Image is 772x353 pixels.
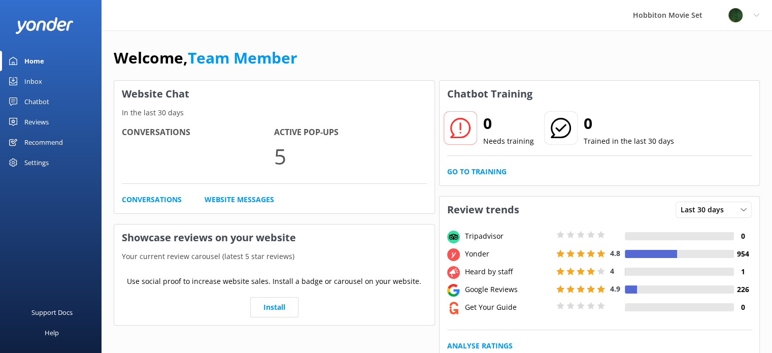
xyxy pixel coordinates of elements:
a: Conversations [122,194,182,205]
span: 4 [610,266,614,276]
div: Settings [24,152,49,173]
a: Install [250,297,298,317]
div: Yonder [462,248,554,260]
img: yonder-white-logo.png [15,17,74,34]
h4: 1 [734,266,752,277]
div: Home [24,51,44,71]
p: Use social proof to increase website sales. Install a badge or carousel on your website. [127,276,421,287]
div: Reviews [24,112,49,132]
img: 34-1625720359.png [728,8,743,23]
h3: Showcase reviews on your website [114,224,434,251]
div: Help [45,323,59,343]
span: 4.8 [610,248,620,258]
h4: 226 [734,284,752,295]
h3: Chatbot Training [440,81,540,107]
a: Go to Training [447,166,507,177]
p: 5 [274,139,426,173]
a: Team Member [188,47,297,68]
div: Tripadvisor [462,231,554,242]
div: Get Your Guide [462,302,554,313]
span: 4.9 [610,284,620,294]
div: Chatbot [24,91,49,112]
div: Google Reviews [462,284,554,295]
h4: Conversations [122,126,274,139]
h2: 0 [483,111,534,136]
h4: Active Pop-ups [274,126,426,139]
a: Analyse Ratings [447,340,513,351]
h3: Website Chat [114,81,434,107]
p: Your current review carousel (latest 5 star reviews) [114,251,434,262]
p: Trained in the last 30 days [584,136,674,147]
h4: 0 [734,302,752,313]
div: Support Docs [31,302,73,323]
div: Heard by staff [462,266,554,277]
p: In the last 30 days [114,107,434,118]
h4: 954 [734,248,752,260]
span: Last 30 days [681,204,730,215]
h2: 0 [584,111,674,136]
h4: 0 [734,231,752,242]
div: Recommend [24,132,63,152]
a: Website Messages [205,194,274,205]
h1: Welcome, [114,46,297,70]
h3: Review trends [440,197,527,223]
p: Needs training [483,136,534,147]
div: Inbox [24,71,42,91]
